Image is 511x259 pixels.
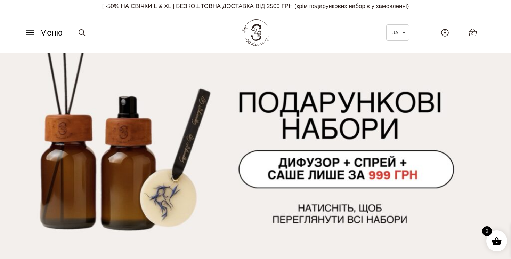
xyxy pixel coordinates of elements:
[471,31,473,37] span: 0
[392,30,398,36] span: UA
[386,24,409,41] a: UA
[242,19,269,46] img: BY SADOVSKIY
[461,22,484,44] a: 0
[40,26,63,39] span: Меню
[482,226,492,236] span: 0
[23,26,65,39] button: Меню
